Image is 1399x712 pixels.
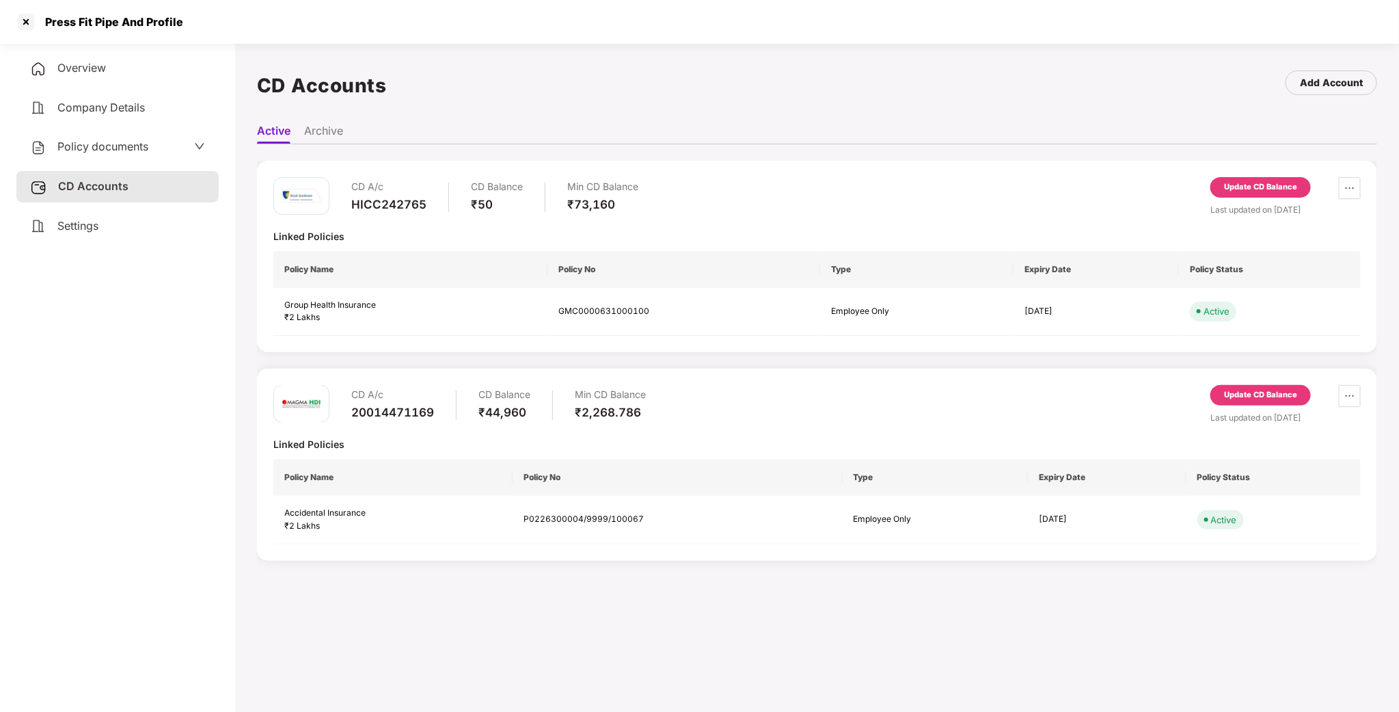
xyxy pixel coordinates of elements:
div: Accidental Insurance [284,507,502,520]
td: P0226300004/9999/100067 [513,496,842,544]
div: Active [1204,304,1230,318]
img: svg+xml;base64,PHN2ZyB4bWxucz0iaHR0cDovL3d3dy53My5vcmcvMjAwMC9zdmciIHdpZHRoPSIyNCIgaGVpZ2h0PSIyNC... [30,61,46,77]
span: down [194,141,205,152]
img: svg+xml;base64,PHN2ZyB4bWxucz0iaHR0cDovL3d3dy53My5vcmcvMjAwMC9zdmciIHdpZHRoPSIyNCIgaGVpZ2h0PSIyNC... [30,100,46,116]
div: Update CD Balance [1224,181,1297,194]
th: Policy Name [273,459,513,496]
div: Press Fit Pipe And Profile [37,15,183,29]
div: Employee Only [854,513,1004,526]
div: CD Balance [471,177,523,197]
th: Type [843,459,1028,496]
th: Policy Status [1179,251,1361,288]
div: Min CD Balance [575,385,646,405]
div: CD A/c [351,177,426,197]
th: Policy Name [273,251,547,288]
span: CD Accounts [58,179,128,193]
img: magma.png [281,384,322,425]
span: ₹2 Lakhs [284,520,320,531]
img: svg+xml;base64,PHN2ZyB4bWxucz0iaHR0cDovL3d3dy53My5vcmcvMjAwMC9zdmciIHdpZHRoPSIyNCIgaGVpZ2h0PSIyNC... [30,218,46,235]
img: svg+xml;base64,PHN2ZyB3aWR0aD0iMjUiIGhlaWdodD0iMjQiIHZpZXdCb3g9IjAgMCAyNSAyNCIgZmlsbD0ibm9uZSIgeG... [30,179,47,196]
span: Company Details [57,101,145,114]
div: Linked Policies [273,438,1361,451]
th: Policy No [513,459,842,496]
span: ₹2 Lakhs [284,312,320,322]
span: ellipsis [1340,391,1360,401]
div: Update CD Balance [1224,389,1297,401]
span: Settings [57,219,98,233]
span: ellipsis [1340,183,1360,194]
div: Last updated on [DATE] [1210,411,1361,424]
div: ₹50 [471,197,523,212]
th: Policy No [547,251,820,288]
li: Active [257,124,290,144]
div: ₹2,268.786 [575,405,646,420]
div: HICC242765 [351,197,426,212]
div: ₹73,160 [567,197,638,212]
div: Min CD Balance [567,177,638,197]
div: Last updated on [DATE] [1210,203,1361,216]
img: rsi.png [281,189,322,203]
div: CD A/c [351,385,434,405]
div: Group Health Insurance [284,299,536,312]
span: Policy documents [57,140,148,153]
td: GMC0000631000100 [547,288,820,337]
button: ellipsis [1339,177,1361,199]
button: ellipsis [1339,385,1361,407]
div: Add Account [1300,75,1363,90]
th: Expiry Date [1028,459,1186,496]
div: CD Balance [478,385,530,405]
span: Overview [57,61,106,75]
div: Linked Policies [273,230,1361,243]
div: ₹44,960 [478,405,530,420]
div: Employee Only [831,305,981,318]
img: svg+xml;base64,PHN2ZyB4bWxucz0iaHR0cDovL3d3dy53My5vcmcvMjAwMC9zdmciIHdpZHRoPSIyNCIgaGVpZ2h0PSIyNC... [30,140,46,156]
div: 20014471169 [351,405,434,420]
td: [DATE] [1014,288,1179,337]
th: Policy Status [1186,459,1361,496]
h1: CD Accounts [257,70,387,101]
th: Type [820,251,1014,288]
td: [DATE] [1028,496,1186,544]
th: Expiry Date [1014,251,1179,288]
div: Active [1211,513,1237,527]
li: Archive [304,124,343,144]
